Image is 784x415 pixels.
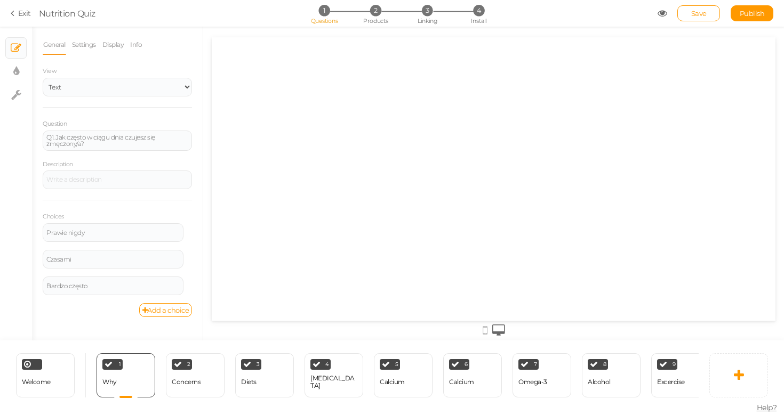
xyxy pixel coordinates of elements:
div: 4 [MEDICAL_DATA] [305,353,363,397]
div: Czasami [46,256,180,263]
span: 8 [603,362,606,367]
span: Save [691,9,707,18]
a: Settings [71,35,97,55]
span: 1 [119,362,121,367]
span: Publish [740,9,765,18]
div: Welcome [16,353,75,397]
div: 7 Omega-3 [513,353,571,397]
a: Info [130,35,142,55]
span: Linking [418,17,437,25]
span: 1 [318,5,330,16]
label: Choices [43,213,64,221]
div: Diets [241,378,257,386]
span: View [43,67,57,75]
div: Excercise [657,378,685,386]
span: 4 [473,5,484,16]
div: 1 Why [97,353,155,397]
div: Omega-3 [518,378,547,386]
div: Concerns [172,378,201,386]
span: 2 [370,5,381,16]
span: Help? [757,403,777,412]
div: 5 Calcium [374,353,433,397]
div: Calcium [380,378,405,386]
a: Add a choice [139,303,193,317]
div: Q1. Jak często w ciągu dnia czujesz się zmęczony/a? [46,134,188,147]
span: Questions [311,17,338,25]
span: 3 [422,5,433,16]
span: Welcome [22,378,51,386]
div: Why [102,378,117,386]
span: 3 [257,362,260,367]
span: 7 [534,362,537,367]
div: Nutrition Quiz [39,7,95,20]
span: 4 [325,362,329,367]
div: 2 Concerns [166,353,225,397]
label: Question [43,120,67,128]
a: Display [102,35,125,55]
a: General [43,35,66,55]
div: [MEDICAL_DATA] [310,375,357,389]
li: 3 Linking [403,5,452,16]
div: 9 Excercise [651,353,710,397]
label: Description [43,161,73,168]
li: 1 Questions [299,5,349,16]
span: Products [363,17,388,25]
div: 8 Alcohol [582,353,641,397]
li: 2 Products [351,5,401,16]
span: 5 [395,362,398,367]
div: 6 Calcium [443,353,502,397]
a: Exit [11,8,31,19]
div: Calcium [449,378,474,386]
div: Bardzo często [46,283,180,289]
div: Save [677,5,720,21]
div: Prawie nigdy [46,230,180,236]
div: Alcohol [588,378,611,386]
div: 3 Diets [235,353,294,397]
span: 2 [187,362,190,367]
span: 9 [673,362,676,367]
span: 6 [465,362,468,367]
li: 4 Install [454,5,503,16]
span: Install [471,17,486,25]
